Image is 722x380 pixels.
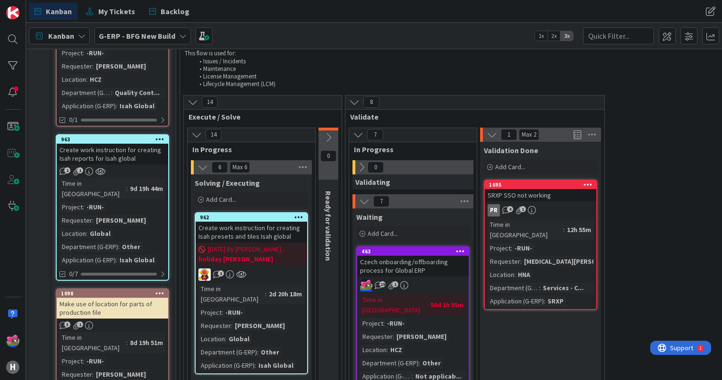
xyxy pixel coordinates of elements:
span: : [257,347,258,357]
span: : [393,331,394,342]
div: 963 [57,135,168,144]
div: Time in [GEOGRAPHIC_DATA] [198,284,265,304]
span: : [514,269,516,280]
span: : [92,369,94,380]
div: Requester [198,320,231,331]
span: : [225,334,226,344]
span: Add Card... [368,229,398,238]
div: Time in [GEOGRAPHIC_DATA] [488,219,563,240]
div: HNA [516,269,533,280]
span: 1 [218,270,224,276]
span: : [92,61,94,71]
div: Department (G-ERP) [488,283,539,293]
div: Requester [360,331,393,342]
div: Other [420,358,443,368]
div: -RUN- [84,202,106,212]
span: Ready for validation [324,191,333,261]
span: : [222,307,223,318]
span: : [126,183,128,194]
div: Create work instruction for creating Isah reports for Isah global [57,144,168,164]
div: Isah Global [117,101,157,111]
a: My Tickets [80,3,141,20]
span: : [255,360,256,371]
div: LC [196,268,307,281]
div: [PERSON_NAME] [94,369,148,380]
span: : [83,202,84,212]
a: Kanban [29,3,77,20]
input: Quick Filter... [583,27,654,44]
span: : [83,356,84,366]
div: Department (G-ERP) [60,87,111,98]
span: : [511,243,512,253]
div: 963 [61,136,168,143]
div: SRXP SSO not working [485,189,596,201]
div: 1098 [57,289,168,298]
span: : [544,296,545,306]
span: 1 [520,206,526,212]
span: : [265,289,266,299]
div: Isah Global [117,255,157,265]
span: Kanban [48,30,74,42]
div: Location [60,74,86,85]
div: Location [488,269,514,280]
div: [MEDICAL_DATA][PERSON_NAME] [522,256,626,267]
span: : [116,255,117,265]
span: 8 [363,96,379,108]
div: 8d 19h 51m [128,337,165,348]
div: Make use of location for parts of production file [57,298,168,319]
span: : [86,74,87,85]
span: : [118,242,120,252]
div: Project [488,243,511,253]
span: 0 [320,150,336,162]
div: H [6,361,19,374]
span: : [563,225,565,235]
div: 12h 55m [565,225,593,235]
div: 1695SRXP SSO not working [485,181,596,201]
a: 962Create work instruction for creating Isah presets and tiles Isah global[DATE] By [PERSON_NAME]... [195,212,308,374]
div: 463Czech onboarding/offboarding process for Global ERP [357,247,469,276]
img: JK [360,279,372,292]
span: : [86,228,87,239]
span: In Progress [354,145,465,154]
div: -RUN- [385,318,407,328]
span: 7 [373,196,389,207]
div: Project [198,307,222,318]
span: 19 [379,281,386,287]
span: : [387,345,388,355]
div: Location [60,228,86,239]
div: 50d 1h 55m [428,300,466,310]
span: [DATE] By [PERSON_NAME]... [208,244,285,254]
span: 1x [535,31,548,41]
span: Support [20,1,43,13]
div: SRXP [545,296,566,306]
div: 1695 [485,181,596,189]
span: Backlog [161,6,189,17]
div: 962 [196,213,307,222]
div: Global [226,334,252,344]
div: JK [357,279,469,292]
span: : [116,101,117,111]
div: -RUN- [512,243,534,253]
div: 9d 19h 44m [128,183,165,194]
div: Location [360,345,387,355]
div: Time in [GEOGRAPHIC_DATA] [360,294,427,315]
div: [PERSON_NAME] [94,61,148,71]
div: Location [198,334,225,344]
div: 1695 [489,181,596,188]
div: Max 6 [232,165,247,170]
div: 962 [200,214,307,221]
span: : [111,87,112,98]
div: HCZ [87,74,104,85]
div: Time in [GEOGRAPHIC_DATA] [60,178,126,199]
div: Requester [60,215,92,225]
div: -RUN- [223,307,245,318]
span: : [427,300,428,310]
div: [PERSON_NAME] [94,215,148,225]
div: [PERSON_NAME] [394,331,449,342]
span: 6 [212,162,228,173]
div: Other [258,347,282,357]
div: Application (G-ERP) [60,255,116,265]
span: : [83,48,84,58]
div: Application (G-ERP) [198,360,255,371]
span: 1 [501,129,517,140]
